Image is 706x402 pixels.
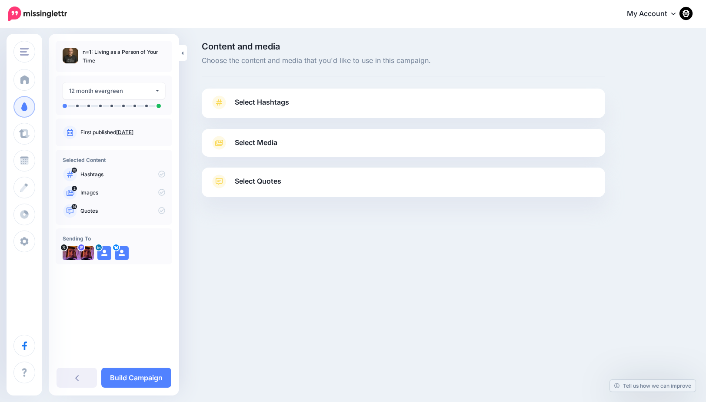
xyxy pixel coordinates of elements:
[69,86,155,96] div: 12 month evergreen
[80,189,165,197] p: Images
[116,129,133,135] a: [DATE]
[72,168,77,173] span: 10
[63,246,81,260] img: BHFunHouse-19603.jpg
[115,246,129,260] img: user_default_image.png
[63,48,78,63] img: 114e64e8018dccfb26a4dd1a7db99a2c_thumb.jpg
[63,235,165,242] h4: Sending To
[235,175,281,187] span: Select Quotes
[20,48,29,56] img: menu.png
[610,380,696,392] a: Tell us how we can improve
[97,246,111,260] img: user_default_image.png
[8,7,67,21] img: Missinglettr
[80,246,94,260] img: 83642e166c72f455-88614.jpg
[80,207,165,215] p: Quotes
[202,55,605,66] span: Choose the content and media that you'd like to use in this campaign.
[83,48,165,65] p: n=1: Living as a Person of Your Time
[210,136,596,150] a: Select Media
[210,96,596,118] a: Select Hashtags
[63,157,165,163] h4: Selected Content
[63,82,165,99] button: 12 month evergreen
[235,137,277,148] span: Select Media
[235,96,289,108] span: Select Hashtags
[72,186,77,191] span: 2
[202,42,605,51] span: Content and media
[618,3,693,25] a: My Account
[210,175,596,197] a: Select Quotes
[72,204,77,209] span: 14
[80,129,165,136] p: First published
[80,171,165,178] p: Hashtags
